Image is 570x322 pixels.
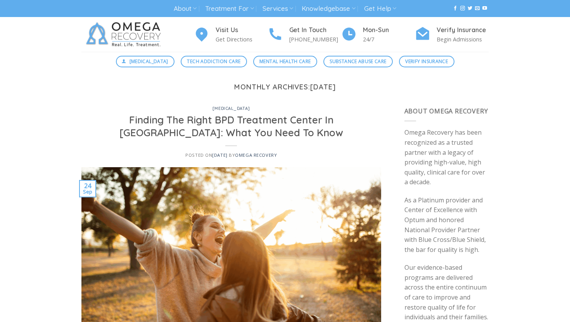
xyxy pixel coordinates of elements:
a: Services [263,2,293,16]
h4: Visit Us [216,25,268,35]
a: Get In Touch [PHONE_NUMBER] [268,25,341,44]
span: by [229,152,277,158]
p: As a Platinum provider and Center of Excellence with Optum and honored National Provider Partner ... [404,195,489,255]
h4: Get In Touch [289,25,341,35]
a: Finding The Right BPD Treatment Center In [GEOGRAPHIC_DATA]: What You Need To Know [119,113,343,139]
a: About [174,2,197,16]
a: Follow on Twitter [468,6,472,11]
a: Substance Abuse Care [323,56,393,67]
p: Get Directions [216,35,268,44]
a: Verify Insurance [399,56,454,67]
p: 24/7 [363,35,415,44]
a: [MEDICAL_DATA] [116,56,175,67]
a: Omega Recovery [235,152,277,158]
span: [MEDICAL_DATA] [130,58,168,65]
a: Knowledgebase [302,2,355,16]
h1: Monthly Archives: [81,83,489,91]
span: Mental Health Care [259,58,311,65]
a: [DATE] [212,152,227,158]
span: [DATE] [310,82,336,91]
a: Mental Health Care [253,56,317,67]
span: Substance Abuse Care [330,58,386,65]
a: [MEDICAL_DATA] [212,106,250,111]
h4: Verify Insurance [437,25,489,35]
a: Visit Us Get Directions [194,25,268,44]
h4: Mon-Sun [363,25,415,35]
a: Follow on YouTube [482,6,487,11]
img: Omega Recovery [81,17,169,52]
a: Treatment For [205,2,254,16]
p: Begin Admissions [437,35,489,44]
p: [PHONE_NUMBER] [289,35,341,44]
span: Posted on [185,152,227,158]
span: About Omega Recovery [404,107,488,115]
p: Omega Recovery has been recognized as a trusted partner with a legacy of providing high-value, hi... [404,128,489,187]
a: Get Help [364,2,396,16]
span: Verify Insurance [405,58,448,65]
a: Verify Insurance Begin Admissions [415,25,489,44]
a: Send us an email [475,6,480,11]
a: Tech Addiction Care [181,56,247,67]
span: Tech Addiction Care [187,58,240,65]
a: Follow on Facebook [453,6,458,11]
a: Follow on Instagram [460,6,465,11]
